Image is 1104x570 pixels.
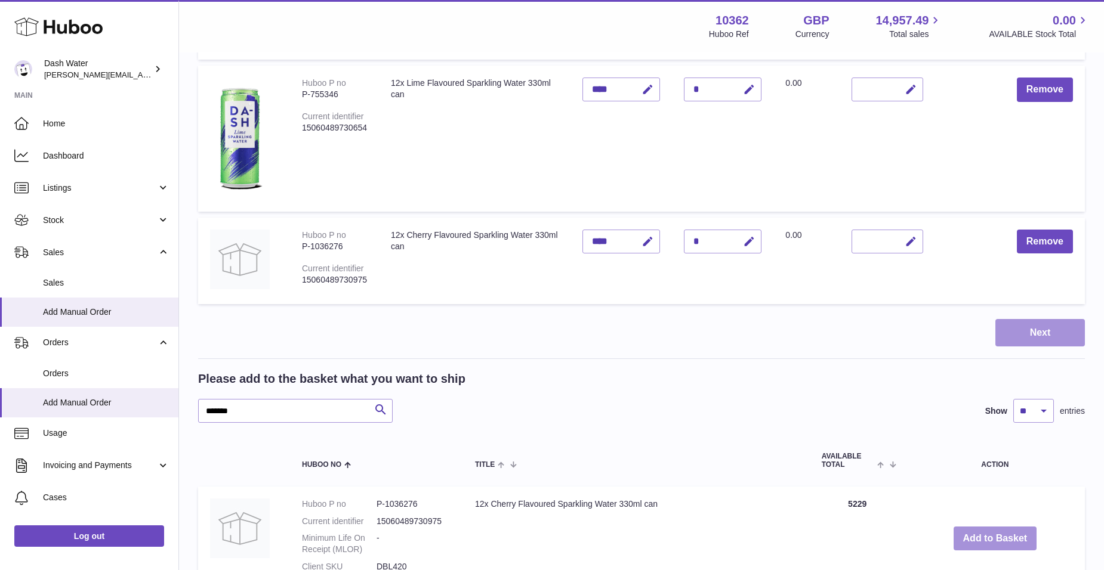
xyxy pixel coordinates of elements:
div: Huboo P no [302,230,346,240]
span: 0.00 [1053,13,1076,29]
div: Current identifier [302,111,364,121]
td: 12x Lime Flavoured Sparkling Water 330ml can [379,66,570,212]
span: AVAILABLE Total [822,453,875,468]
span: Total sales [889,29,942,40]
div: P-1036276 [302,241,367,252]
span: Orders [43,368,169,379]
button: Next [995,319,1085,347]
span: Add Manual Order [43,397,169,408]
dd: - [377,532,451,555]
label: Show [985,405,1007,417]
span: 0.00 [785,78,801,88]
dt: Minimum Life On Receipt (MLOR) [302,532,377,555]
div: Currency [795,29,829,40]
button: Remove [1017,78,1073,102]
span: 14,957.49 [875,13,929,29]
a: 14,957.49 Total sales [875,13,942,40]
div: Huboo Ref [709,29,749,40]
img: james@dash-water.com [14,60,32,78]
img: 12x Lime Flavoured Sparkling Water 330ml can [210,78,270,197]
div: P-755346 [302,89,367,100]
span: Invoicing and Payments [43,460,157,471]
div: 15060489730654 [302,122,367,134]
span: Title [475,461,495,469]
span: Listings [43,182,157,194]
span: Orders [43,337,157,348]
h2: Please add to the basket what you want to ship [198,371,465,387]
button: Add to Basket [954,526,1037,551]
dt: Huboo P no [302,498,377,510]
a: 0.00 AVAILABLE Stock Total [989,13,1090,40]
dd: 15060489730975 [377,516,451,527]
span: AVAILABLE Stock Total [989,29,1090,40]
span: Cases [43,492,169,503]
span: entries [1060,405,1085,417]
strong: GBP [803,13,829,29]
span: Home [43,118,169,129]
a: Log out [14,525,164,547]
span: Add Manual Order [43,306,169,318]
span: Sales [43,277,169,289]
span: Sales [43,247,157,258]
img: 12x Cherry Flavoured Sparkling Water 330ml can [210,498,270,558]
dd: P-1036276 [377,498,451,510]
div: 15060489730975 [302,274,367,286]
span: Huboo no [302,461,341,469]
th: Action [905,441,1085,480]
div: Dash Water [44,58,152,80]
span: Dashboard [43,150,169,162]
td: 12x Cherry Flavoured Sparkling Water 330ml can [379,218,570,304]
div: Huboo P no [302,78,346,88]
button: Remove [1017,230,1073,254]
img: 12x Cherry Flavoured Sparkling Water 330ml can [210,230,270,289]
dt: Current identifier [302,516,377,527]
span: Usage [43,427,169,439]
div: Current identifier [302,264,364,273]
span: 0.00 [785,230,801,240]
span: [PERSON_NAME][EMAIL_ADDRESS][DOMAIN_NAME] [44,70,239,79]
strong: 10362 [716,13,749,29]
span: Stock [43,215,157,226]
